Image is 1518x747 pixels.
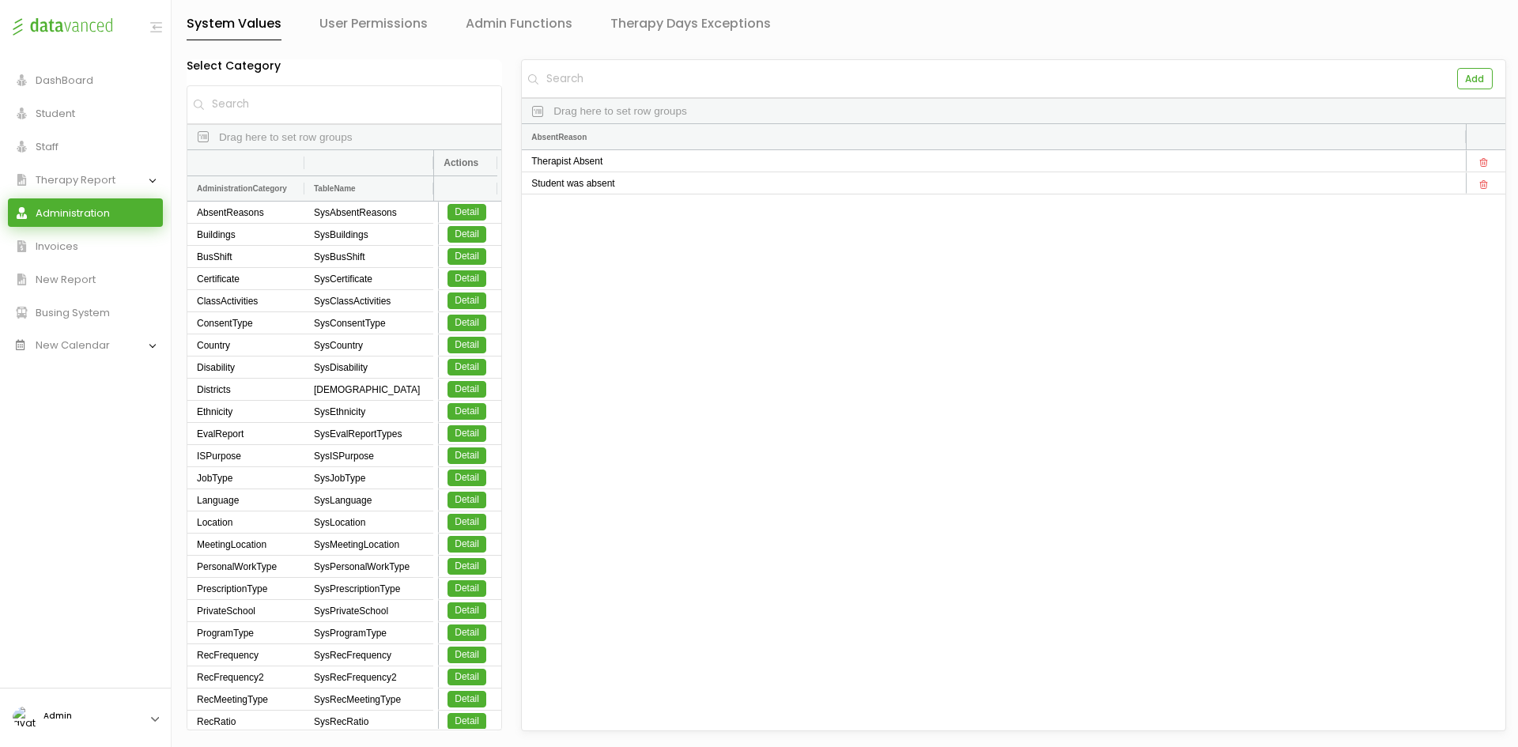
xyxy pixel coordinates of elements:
[187,246,304,267] div: BusShift
[438,578,501,600] div: Press SPACE to select this row.
[187,689,304,710] div: RecMeetingType
[447,270,486,287] a: Detail
[438,689,501,711] div: Press SPACE to select this row.
[304,711,433,732] div: SysRecRatio
[438,711,501,733] div: Press SPACE to select this row.
[447,403,486,420] a: Detail
[187,290,304,311] div: ClassActivities
[187,489,304,511] div: Language
[210,86,501,123] input: Search
[522,150,1466,172] div: Press SPACE to select this row.
[187,666,433,689] div: Press SPACE to select this row.
[304,357,433,378] div: SysDisability
[304,445,433,466] div: SysISPurpose
[438,423,501,445] div: Press SPACE to select this row.
[438,312,501,334] div: Press SPACE to select this row.
[187,445,433,467] div: Press SPACE to select this row.
[610,13,771,40] button: Therapy Days Exceptions
[187,268,304,289] div: Certificate
[304,246,433,267] div: SysBusShift
[447,602,486,619] a: Detail
[8,165,163,194] a: Therapy Report
[187,357,433,379] div: Press SPACE to select this row.
[447,536,486,553] a: Detail
[187,600,304,621] div: PrivateSchool
[8,66,163,94] a: DashBoard
[531,133,587,141] span: AbsentReason
[187,489,433,511] div: Press SPACE to select this row.
[187,622,304,643] div: ProgramType
[304,534,433,555] div: SysMeetingLocation
[447,580,486,597] a: Detail
[187,534,433,556] div: Press SPACE to select this row.
[447,492,486,508] a: Detail
[304,224,433,245] div: SysBuildings
[197,184,287,193] span: AdministrationCategory
[447,514,486,530] a: Detail
[304,467,433,489] div: SysJobType
[8,232,163,260] a: Invoices
[28,108,75,119] span: Student
[187,224,433,246] div: Press SPACE to select this row.
[187,622,433,644] div: Press SPACE to select this row.
[438,202,501,224] div: Press SPACE to select this row.
[13,706,46,728] img: avatar
[438,489,501,511] div: Press SPACE to select this row.
[438,534,501,556] div: Press SPACE to select this row.
[304,423,433,444] div: SysEvalReportTypes
[438,379,501,401] div: Press SPACE to select this row.
[319,13,428,40] button: User Permissions
[304,511,433,533] div: SysLocation
[438,644,501,666] div: Press SPACE to select this row.
[438,467,501,489] div: Press SPACE to select this row.
[447,691,486,707] a: Detail
[187,467,433,489] div: Press SPACE to select this row.
[304,401,433,422] div: SysEthnicity
[187,423,433,445] div: Press SPACE to select this row.
[187,379,304,400] div: Districts
[187,666,304,688] div: RecFrequency2
[447,647,486,663] a: Detail
[43,711,152,721] h5: Admin
[187,246,433,268] div: Press SPACE to select this row.
[447,470,486,486] a: Detail
[447,315,486,331] a: Detail
[8,198,163,227] a: Administration
[187,334,304,356] div: Country
[28,141,59,152] span: Staff
[8,99,163,127] a: Student
[8,265,163,293] a: New Report
[447,248,486,265] a: Detail
[187,268,433,290] div: Press SPACE to select this row.
[1466,150,1505,172] div: Press SPACE to select this row.
[447,359,486,375] a: Detail
[304,578,433,599] div: SysPrescriptionType
[187,312,304,334] div: ConsentType
[304,379,433,400] div: [DEMOGRAPHIC_DATA]
[187,401,433,423] div: Press SPACE to select this row.
[438,357,501,379] div: Press SPACE to select this row.
[187,379,433,401] div: Press SPACE to select this row.
[438,401,501,423] div: Press SPACE to select this row.
[187,600,433,622] div: Press SPACE to select this row.
[187,290,433,312] div: Press SPACE to select this row.
[187,202,304,223] div: AbsentReasons
[187,202,433,224] div: Press SPACE to select this row.
[438,268,501,290] div: Press SPACE to select this row.
[438,224,501,246] div: Press SPACE to select this row.
[447,226,486,243] a: Detail
[304,666,433,688] div: SysRecFrequency2
[438,334,501,357] div: Press SPACE to select this row.
[28,208,110,218] span: Administration
[438,290,501,312] div: Press SPACE to select this row.
[522,172,1466,194] div: Press SPACE to select this row.
[447,381,486,398] a: Detail
[187,556,304,577] div: PersonalWorkType
[304,312,433,334] div: SysConsentType
[438,445,501,467] div: Press SPACE to select this row.
[219,131,353,143] span: Drag here to set row groups
[187,334,433,357] div: Press SPACE to select this row.
[187,511,304,533] div: Location
[304,689,433,710] div: SysRecMeetingType
[187,401,304,422] div: Ethnicity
